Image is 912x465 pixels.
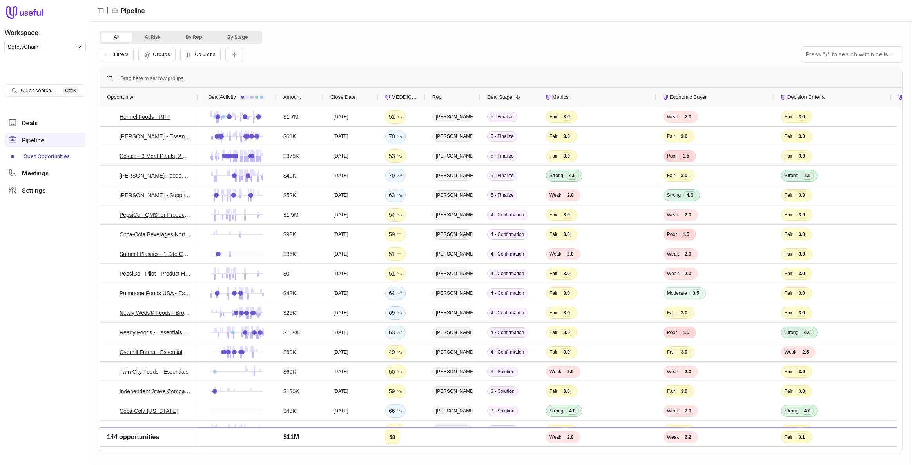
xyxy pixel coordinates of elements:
[432,210,473,220] span: [PERSON_NAME]
[283,112,299,122] div: $1.7M
[795,231,809,238] span: 3.0
[667,114,679,120] span: Weak
[785,251,793,257] span: Fair
[785,369,793,375] span: Fair
[560,446,573,454] span: 3.0
[283,347,296,357] div: $60K
[487,347,528,357] span: 4 - Confirmation
[487,171,517,181] span: 5 - Finalize
[114,51,129,57] span: Filters
[120,112,170,122] a: Hormel Foods - RFP
[667,192,681,198] span: Strong
[549,231,558,238] span: Fair
[432,131,473,142] span: [PERSON_NAME]
[180,48,221,61] button: Columns
[785,114,793,120] span: Fair
[546,88,649,107] div: Metrics
[334,369,348,375] time: [DATE]
[120,328,191,337] a: Ready Foods - Essentials (4 Sites), Supplier
[120,171,191,180] a: [PERSON_NAME] Foods, Inc. - Essentials
[549,271,558,277] span: Fair
[487,288,528,298] span: 4 - Confirmation
[120,249,191,259] a: Summit Plastics - 1 Site Core
[283,367,296,376] div: $60K
[283,249,296,259] div: $36K
[795,152,809,160] span: 3.0
[560,348,573,356] span: 3.0
[785,290,793,296] span: Fair
[785,329,798,336] span: Strong
[432,112,473,122] span: [PERSON_NAME]
[679,329,693,336] span: 1.5
[667,290,687,296] span: Moderate
[560,211,573,219] span: 3.0
[667,388,675,394] span: Fair
[334,388,348,394] time: [DATE]
[107,6,109,15] span: |
[802,47,903,62] input: Press "/" to search within cells...
[334,133,348,140] time: [DATE]
[432,93,442,102] span: Rep
[795,270,809,278] span: 3.0
[795,289,809,297] span: 3.0
[22,187,45,193] span: Settings
[487,327,528,338] span: 4 - Confirmation
[334,173,348,179] time: [DATE]
[22,120,38,126] span: Deals
[785,310,793,316] span: Fair
[101,33,132,42] button: All
[432,406,473,416] span: [PERSON_NAME]
[283,269,290,278] div: $0
[5,150,85,163] div: Pipeline submenu
[120,74,183,83] div: Row Groups
[22,170,49,176] span: Meetings
[389,347,402,357] div: 49
[112,6,145,15] li: Pipeline
[785,388,793,394] span: Fair
[389,191,402,200] div: 63
[132,33,173,42] button: At Risk
[225,48,243,62] button: Collapse all rows
[799,348,812,356] span: 2.5
[283,387,299,396] div: $130K
[283,210,299,220] div: $1.5M
[5,116,85,130] a: Deals
[681,368,694,376] span: 2.0
[138,48,175,61] button: Group Pipeline
[283,132,296,141] div: $61K
[549,173,563,179] span: Strong
[63,87,79,94] kbd: Ctrl K
[334,114,348,120] time: [DATE]
[283,445,296,455] div: $72K
[432,308,473,318] span: [PERSON_NAME]
[120,210,191,220] a: PepsiCo - QMS for Product Hold and CAPA - $2.2M
[283,191,296,200] div: $52K
[334,349,348,355] time: [DATE]
[334,231,348,238] time: [DATE]
[549,369,561,375] span: Weak
[389,210,402,220] div: 54
[334,329,348,336] time: [DATE]
[389,230,402,239] div: 59
[487,190,517,200] span: 5 - Finalize
[432,425,473,436] span: [PERSON_NAME]
[389,308,402,318] div: 69
[432,386,473,396] span: [PERSON_NAME]
[95,5,107,16] button: Collapse sidebar
[397,230,402,239] span: No change
[120,289,191,298] a: Pulmuone Foods USA - Essential (1 Site)
[560,309,573,317] span: 3.0
[283,308,296,318] div: $25K
[801,407,814,415] span: 4.0
[667,231,677,238] span: Poor
[432,367,473,377] span: [PERSON_NAME]
[549,310,558,316] span: Fair
[549,408,563,414] span: Strong
[795,446,809,454] span: 3.0
[120,74,183,83] span: Drag here to set row groups
[21,87,54,94] span: Quick search...
[795,113,809,121] span: 3.0
[283,328,299,337] div: $168K
[681,270,694,278] span: 2.0
[566,172,579,180] span: 4.0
